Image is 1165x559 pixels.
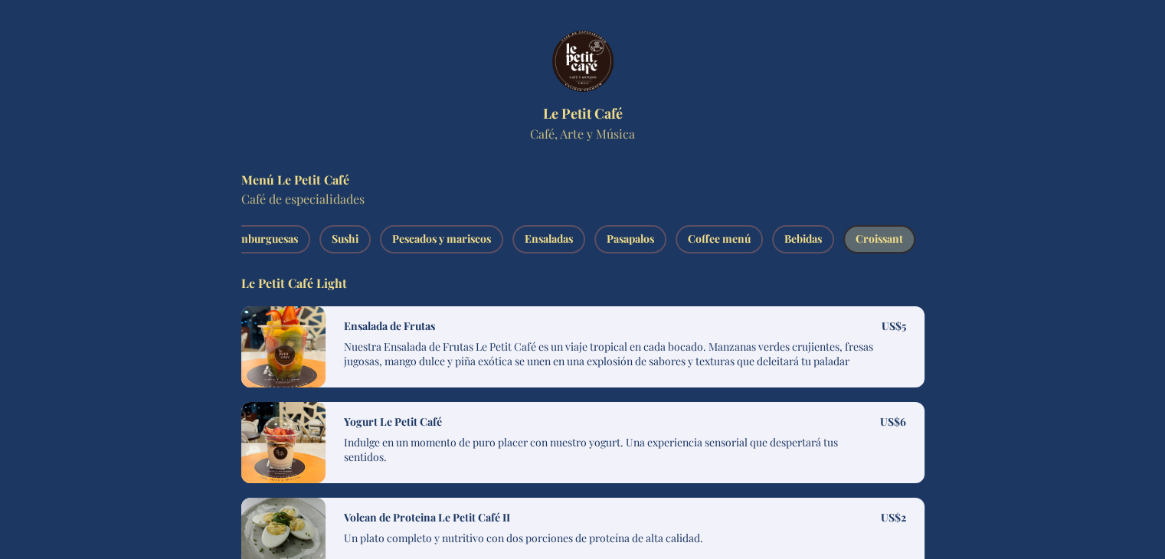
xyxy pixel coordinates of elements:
span: Ensaladas [525,230,573,249]
button: Hamburguesas [212,225,310,253]
h4: Yogurt Le Petit Café [344,414,442,429]
button: Croissant [843,225,915,253]
span: Bebidas [784,230,822,249]
p: Indulge en un momento de puro placer con nuestro yogurt. Una experiencia sensorial que despertará... [344,435,880,470]
h3: Le Petit Café Light [241,275,924,291]
span: Coffee menú [688,230,751,249]
span: Croissant [856,230,903,249]
p: Un plato completo y nutritivo con dos porciones de proteína de alta calidad. [344,531,881,551]
p: Café, Arte y Música [530,126,635,142]
button: Bebidas [772,225,834,253]
h2: Menú Le Petit Café [241,172,924,188]
button: Pescados y mariscos [380,225,503,253]
button: Sushi [319,225,371,253]
span: Pasapalos [607,230,654,249]
button: Pasapalos [594,225,666,253]
p: Café de especialidades [241,191,924,207]
h4: Volcan de Proteina Le Petit Café II [344,510,510,525]
span: Sushi [332,230,358,249]
p: US$ 5 [882,319,906,333]
button: Ensaladas [512,225,585,253]
p: US$ 6 [880,414,906,429]
h4: Ensalada de Frutas [344,319,435,333]
h1: Le Petit Café [530,104,635,123]
span: Hamburguesas [224,230,298,249]
button: Coffee menú [676,225,763,253]
span: Pescados y mariscos [392,230,491,249]
p: Nuestra Ensalada de Frutas Le Petit Café es un viaje tropical en cada bocado. Manzanas verdes cru... [344,339,882,374]
p: US$ 2 [881,510,906,525]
